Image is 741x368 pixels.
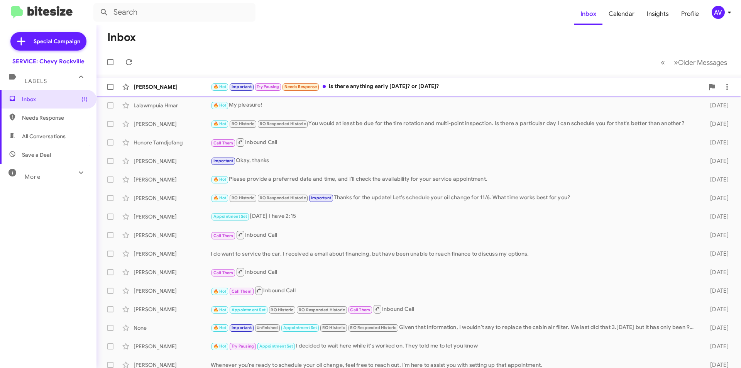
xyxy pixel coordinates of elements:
[698,268,735,276] div: [DATE]
[698,176,735,183] div: [DATE]
[211,101,698,110] div: My pleasure!
[698,250,735,258] div: [DATE]
[213,214,247,219] span: Appointment Set
[134,102,211,109] div: Lalawmpuia Hmar
[712,6,725,19] div: AV
[211,212,698,221] div: [DATE] I have 2:15
[260,195,306,200] span: RO Responded Historic
[211,323,698,332] div: Given that information, I wouldn't say to replace the cabin air filter. We last did that 3.[DATE]...
[232,121,254,126] span: RO Historic
[213,121,227,126] span: 🔥 Hot
[81,95,88,103] span: (1)
[213,141,233,146] span: Call Them
[257,84,279,89] span: Try Pausing
[211,193,698,202] div: Thanks for the update! Let's schedule your oil change for 11/6. What time works best for you?
[698,102,735,109] div: [DATE]
[698,305,735,313] div: [DATE]
[705,6,733,19] button: AV
[134,194,211,202] div: [PERSON_NAME]
[675,3,705,25] a: Profile
[669,54,732,70] button: Next
[299,307,345,312] span: RO Responded Historic
[211,156,698,165] div: Okay, thanks
[232,289,252,294] span: Call Them
[134,287,211,295] div: [PERSON_NAME]
[257,325,278,330] span: Unfinished
[22,95,88,103] span: Inbox
[10,32,86,51] a: Special Campaign
[283,325,317,330] span: Appointment Set
[213,84,227,89] span: 🔥 Hot
[211,119,698,128] div: You would at least be due for the tire rotation and multi-point inspection. Is there a particular...
[93,3,255,22] input: Search
[211,267,698,277] div: Inbound Call
[698,157,735,165] div: [DATE]
[134,268,211,276] div: [PERSON_NAME]
[211,175,698,184] div: Please provide a preferred date and time, and I’ll check the availability for your service appoin...
[698,343,735,350] div: [DATE]
[661,58,665,67] span: «
[134,305,211,313] div: [PERSON_NAME]
[211,286,698,295] div: Inbound Call
[213,307,227,312] span: 🔥 Hot
[698,287,735,295] div: [DATE]
[698,324,735,332] div: [DATE]
[134,120,211,128] div: [PERSON_NAME]
[211,230,698,240] div: Inbound Call
[211,304,698,314] div: Inbound Call
[134,250,211,258] div: [PERSON_NAME]
[213,103,227,108] span: 🔥 Hot
[213,158,233,163] span: Important
[134,176,211,183] div: [PERSON_NAME]
[107,31,136,44] h1: Inbox
[232,84,252,89] span: Important
[232,195,254,200] span: RO Historic
[213,177,227,182] span: 🔥 Hot
[232,344,254,349] span: Try Pausing
[574,3,602,25] a: Inbox
[602,3,641,25] a: Calendar
[641,3,675,25] a: Insights
[311,195,331,200] span: Important
[22,114,88,122] span: Needs Response
[674,58,678,67] span: »
[213,289,227,294] span: 🔥 Hot
[350,325,396,330] span: RO Responded Historic
[25,78,47,85] span: Labels
[213,195,227,200] span: 🔥 Hot
[211,342,698,351] div: I decided to wait here while it's worked on. They told me to let you know
[271,307,293,312] span: RO Historic
[260,121,306,126] span: RO Responded Historic
[232,307,266,312] span: Appointment Set
[34,37,80,45] span: Special Campaign
[698,194,735,202] div: [DATE]
[656,54,732,70] nav: Page navigation example
[134,139,211,146] div: Honore Tamdjofang
[12,58,85,65] div: SERVICE: Chevy Rockville
[322,325,345,330] span: RO Historic
[134,324,211,332] div: None
[134,83,211,91] div: [PERSON_NAME]
[22,132,66,140] span: All Conversations
[232,325,252,330] span: Important
[698,213,735,220] div: [DATE]
[211,82,704,91] div: is there anything early [DATE]? or [DATE]?
[284,84,317,89] span: Needs Response
[213,270,233,275] span: Call Them
[698,231,735,239] div: [DATE]
[213,233,233,238] span: Call Them
[211,137,698,147] div: Inbound Call
[134,213,211,220] div: [PERSON_NAME]
[213,325,227,330] span: 🔥 Hot
[350,307,370,312] span: Call Them
[134,231,211,239] div: [PERSON_NAME]
[678,58,727,67] span: Older Messages
[22,151,51,159] span: Save a Deal
[656,54,670,70] button: Previous
[134,157,211,165] div: [PERSON_NAME]
[213,344,227,349] span: 🔥 Hot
